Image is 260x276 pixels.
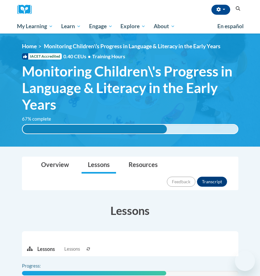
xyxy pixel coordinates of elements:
[22,43,37,49] a: Home
[17,23,53,30] span: My Learning
[44,43,220,49] span: Monitoring Children\'s Progress in Language & Literacy in the Early Years
[22,63,238,112] span: Monitoring Children\'s Progress in Language & Literacy in the Early Years
[233,5,243,13] button: Search
[167,177,195,187] button: Feedback
[61,23,81,30] span: Learn
[154,23,175,30] span: About
[92,53,125,59] span: Training Hours
[22,53,62,60] span: IACET Accredited
[197,177,227,187] button: Transcript
[211,5,230,15] button: Account Settings
[116,19,150,34] a: Explore
[82,157,116,174] a: Lessons
[120,23,146,30] span: Explore
[63,53,92,60] span: 0.40 CEUs
[57,19,85,34] a: Learn
[85,19,117,34] a: Engage
[217,23,244,29] span: En español
[23,125,167,133] div: 67% complete
[122,157,164,174] a: Resources
[22,203,238,218] h3: Lessons
[13,19,248,34] div: Main menu
[89,23,113,30] span: Engage
[37,246,55,253] p: Lessons
[88,53,91,59] span: •
[13,19,57,34] a: My Learning
[35,157,75,174] a: Overview
[64,246,80,253] span: Lessons
[17,5,36,14] img: Logo brand
[150,19,179,34] a: About
[213,20,248,33] a: En español
[22,116,58,122] label: 67% complete
[17,5,36,14] a: Cox Campus
[235,251,255,271] iframe: Button to launch messaging window
[22,263,58,269] label: Progress:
